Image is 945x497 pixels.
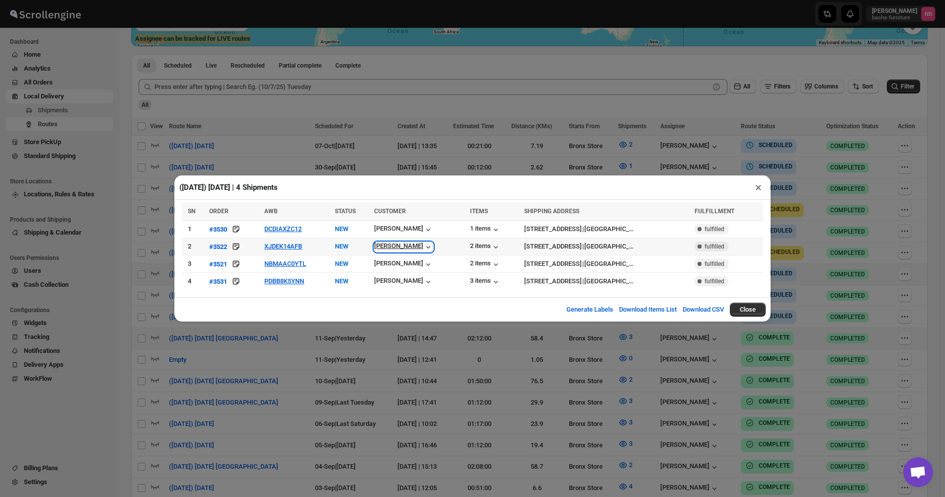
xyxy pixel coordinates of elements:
div: #3531 [209,278,227,285]
div: #3522 [209,243,227,250]
div: | [524,259,689,269]
button: PDBB8K5YNN [264,277,304,285]
span: ORDER [209,208,229,215]
span: NEW [335,260,348,267]
div: [GEOGRAPHIC_DATA] [584,224,634,234]
button: Close [730,303,766,317]
div: | [524,224,689,234]
button: NBMAAC0YTL [264,260,306,267]
td: 4 [182,273,206,290]
div: [STREET_ADDRESS] [524,224,582,234]
button: × [751,180,766,194]
div: #3530 [209,226,227,233]
button: 2 items [470,259,501,269]
div: [STREET_ADDRESS] [524,259,582,269]
button: Generate Labels [560,300,619,320]
button: #3521 [209,259,227,269]
span: fulfilled [705,243,724,250]
span: ITEMS [470,208,488,215]
div: [STREET_ADDRESS] [524,276,582,286]
span: NEW [335,225,348,233]
button: [PERSON_NAME] [374,259,433,269]
button: 1 items [470,225,501,235]
button: 2 items [470,242,501,252]
span: fulfilled [705,260,724,268]
button: #3530 [209,224,227,234]
button: DCDIAXZC12 [264,225,302,233]
span: AWB [264,208,278,215]
div: #3521 [209,260,227,268]
span: FULFILLMENT [695,208,734,215]
button: #3522 [209,242,227,251]
button: Download Items List [613,300,683,320]
span: STATUS [335,208,356,215]
button: Download CSV [677,300,730,320]
div: [GEOGRAPHIC_DATA] [584,276,634,286]
button: [PERSON_NAME] [374,225,433,235]
span: SHIPPING ADDRESS [524,208,579,215]
div: | [524,276,689,286]
span: NEW [335,243,348,250]
td: 1 [182,221,206,238]
div: [STREET_ADDRESS] [524,242,582,251]
div: [GEOGRAPHIC_DATA] [584,259,634,269]
div: Open chat [903,457,933,487]
button: 3 items [470,277,501,287]
button: [PERSON_NAME] [374,242,433,252]
button: #3531 [209,276,227,286]
h2: ([DATE]) [DATE] | 4 Shipments [179,182,278,192]
div: | [524,242,689,251]
span: fulfilled [705,277,724,285]
span: NEW [335,277,348,285]
td: 3 [182,255,206,273]
span: CUSTOMER [374,208,406,215]
span: SN [188,208,195,215]
td: 2 [182,238,206,255]
span: fulfilled [705,225,724,233]
div: [GEOGRAPHIC_DATA] [584,242,634,251]
button: XJDEK14AFB [264,243,302,250]
button: [PERSON_NAME] [374,277,433,287]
